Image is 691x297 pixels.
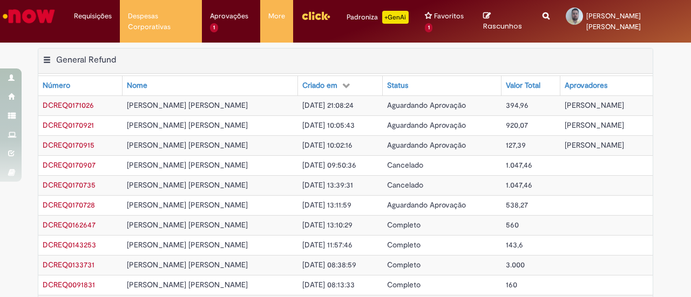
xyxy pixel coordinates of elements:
span: [DATE] 09:50:36 [302,160,356,170]
span: 160 [506,280,517,289]
span: DCREQ0170728 [43,200,95,210]
span: [DATE] 11:57:46 [302,240,353,250]
span: [PERSON_NAME] [PERSON_NAME] [127,200,248,210]
span: Cancelado [387,160,423,170]
button: General Refund Menu de contexto [43,54,51,68]
span: 127,39 [506,140,526,150]
div: Padroniza [347,11,409,24]
span: Aguardando Aprovação [387,100,466,110]
span: Completo [387,220,421,230]
span: [DATE] 10:02:16 [302,140,353,150]
span: Despesas Corporativas [128,11,194,32]
div: Número [43,80,70,91]
a: Abrir Registro: DCREQ0143253 [43,240,96,250]
span: DCREQ0091831 [43,280,95,289]
span: Completo [387,260,421,270]
span: 143,6 [506,240,523,250]
img: click_logo_yellow_360x200.png [301,8,330,24]
a: Abrir Registro: DCREQ0133731 [43,260,94,270]
span: Requisições [74,11,112,22]
span: [PERSON_NAME] [PERSON_NAME] [586,11,641,31]
span: [DATE] 13:10:29 [302,220,353,230]
span: [DATE] 13:11:59 [302,200,351,210]
span: [PERSON_NAME] [PERSON_NAME] [127,180,248,190]
span: 1.047,46 [506,160,532,170]
div: Criado em [302,80,337,91]
div: Valor Total [506,80,540,91]
span: [PERSON_NAME] [PERSON_NAME] [127,140,248,150]
span: More [268,11,285,22]
span: Cancelado [387,180,423,190]
span: [DATE] 21:08:24 [302,100,354,110]
span: Aguardando Aprovação [387,200,466,210]
span: DCREQ0170921 [43,120,94,130]
span: DCREQ0170907 [43,160,96,170]
span: 560 [506,220,519,230]
span: [PERSON_NAME] [PERSON_NAME] [127,120,248,130]
span: 1.047,46 [506,180,532,190]
a: Abrir Registro: DCREQ0170735 [43,180,96,190]
a: Rascunhos [483,11,526,31]
span: 920,07 [506,120,528,130]
span: [PERSON_NAME] [565,140,624,150]
span: Completo [387,280,421,289]
span: Aguardando Aprovação [387,140,466,150]
span: DCREQ0143253 [43,240,96,250]
span: [PERSON_NAME] [PERSON_NAME] [127,100,248,110]
a: Abrir Registro: DCREQ0170921 [43,120,94,130]
div: Status [387,80,408,91]
a: Abrir Registro: DCREQ0091831 [43,280,95,289]
span: [PERSON_NAME] [PERSON_NAME] [127,240,248,250]
span: DCREQ0170915 [43,140,94,150]
span: 3.000 [506,260,525,270]
span: [DATE] 08:38:59 [302,260,356,270]
div: Aprovadores [565,80,607,91]
a: Abrir Registro: DCREQ0171026 [43,100,94,110]
span: DCREQ0133731 [43,260,94,270]
span: [PERSON_NAME] [PERSON_NAME] [127,260,248,270]
span: 1 [425,23,433,32]
p: +GenAi [382,11,409,24]
span: [PERSON_NAME] [PERSON_NAME] [127,280,248,289]
h2: General Refund [56,54,116,65]
span: [PERSON_NAME] [565,120,624,130]
span: [PERSON_NAME] [565,100,624,110]
div: Nome [127,80,147,91]
span: Rascunhos [483,21,522,31]
span: DCREQ0162647 [43,220,96,230]
span: DCREQ0170735 [43,180,96,190]
span: [DATE] 08:13:33 [302,280,355,289]
span: [DATE] 13:39:31 [302,180,353,190]
a: Abrir Registro: DCREQ0162647 [43,220,96,230]
span: [PERSON_NAME] [PERSON_NAME] [127,160,248,170]
span: DCREQ0171026 [43,100,94,110]
img: ServiceNow [1,5,57,27]
span: 538,27 [506,200,528,210]
span: Favoritos [434,11,464,22]
a: Abrir Registro: DCREQ0170728 [43,200,95,210]
a: Abrir Registro: DCREQ0170907 [43,160,96,170]
span: Aguardando Aprovação [387,120,466,130]
span: Completo [387,240,421,250]
span: [PERSON_NAME] [PERSON_NAME] [127,220,248,230]
span: 1 [210,23,218,32]
span: 394,96 [506,100,529,110]
span: Aprovações [210,11,248,22]
a: Abrir Registro: DCREQ0170915 [43,140,94,150]
span: [DATE] 10:05:43 [302,120,355,130]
